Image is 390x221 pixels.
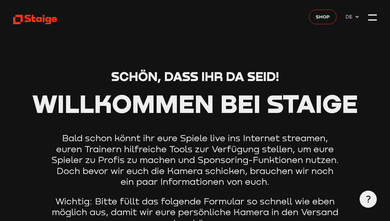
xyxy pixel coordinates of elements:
span: Shop [316,13,330,21]
p: Bald schon könnt ihr eure Spiele live ins Internet streamen, euren Trainern hilfreiche Tools zur ... [49,133,341,187]
span: Schön, dass ihr da seid! [111,68,279,84]
a: Shop [309,10,337,24]
span: DE [345,13,355,21]
span: Willkommen bei Staige [32,88,358,118]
